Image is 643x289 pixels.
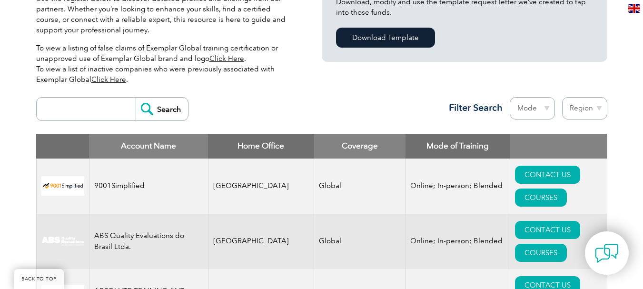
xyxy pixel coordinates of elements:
input: Search [136,98,188,120]
a: COURSES [515,244,567,262]
img: en [628,4,640,13]
a: Download Template [336,28,435,48]
td: 9001Simplified [89,159,208,214]
th: Account Name: activate to sort column descending [89,134,208,159]
img: contact-chat.png [595,241,619,265]
a: CONTACT US [515,221,580,239]
a: CONTACT US [515,166,580,184]
td: Global [314,214,406,269]
img: c92924ac-d9bc-ea11-a814-000d3a79823d-logo.jpg [41,236,84,247]
p: To view a listing of false claims of Exemplar Global training certification or unapproved use of ... [36,43,293,85]
a: Click Here [91,75,126,84]
th: Mode of Training: activate to sort column ascending [406,134,510,159]
th: Home Office: activate to sort column ascending [208,134,314,159]
a: COURSES [515,189,567,207]
th: Coverage: activate to sort column ascending [314,134,406,159]
a: BACK TO TOP [14,269,64,289]
td: Online; In-person; Blended [406,214,510,269]
h3: Filter Search [443,102,503,114]
img: 37c9c059-616f-eb11-a812-002248153038-logo.png [41,176,84,196]
th: : activate to sort column ascending [510,134,607,159]
td: Online; In-person; Blended [406,159,510,214]
td: [GEOGRAPHIC_DATA] [208,159,314,214]
td: Global [314,159,406,214]
td: [GEOGRAPHIC_DATA] [208,214,314,269]
td: ABS Quality Evaluations do Brasil Ltda. [89,214,208,269]
a: Click Here [209,54,244,63]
